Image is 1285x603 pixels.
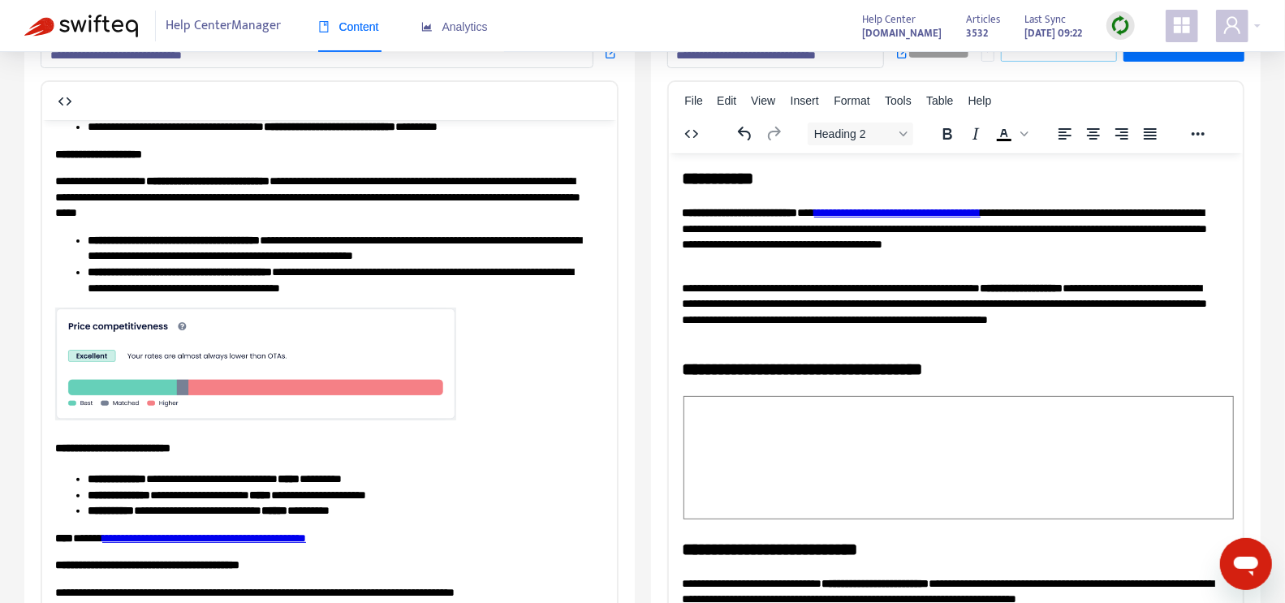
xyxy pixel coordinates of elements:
span: Heading 2 [813,127,893,140]
span: Table [926,94,953,107]
button: Align left [1050,123,1078,145]
a: [DOMAIN_NAME] [862,24,942,42]
span: user [1222,15,1242,35]
button: Italic [961,123,989,145]
button: Reveal or hide additional toolbar items [1184,123,1211,145]
span: book [318,21,330,32]
span: Last Sync [1024,11,1066,28]
button: Undo [731,123,758,145]
button: Block Heading 2 [807,123,912,145]
span: Analytics [421,20,488,33]
button: Bold [933,123,960,145]
button: Redo [759,123,787,145]
strong: [DATE] 09:22 [1024,24,1082,42]
span: File [684,94,703,107]
img: sync.dc5367851b00ba804db3.png [1110,15,1131,36]
span: Tools [885,94,912,107]
span: loading [1014,42,1025,54]
button: Justify [1136,123,1163,145]
span: Help Center [862,11,916,28]
strong: 3532 [966,24,988,42]
span: Edit [717,94,736,107]
span: Content [318,20,379,33]
span: Insert [791,94,819,107]
span: appstore [1172,15,1192,35]
span: Help Center Manager [166,11,282,41]
iframe: Button to launch messaging window [1220,538,1272,590]
img: Swifteq [24,15,138,37]
span: Help [968,94,992,107]
div: Text color Black [990,123,1030,145]
span: View [751,94,775,107]
span: Format [834,94,869,107]
span: Articles [966,11,1000,28]
button: Align center [1079,123,1106,145]
button: Align right [1107,123,1135,145]
span: area-chart [421,21,433,32]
